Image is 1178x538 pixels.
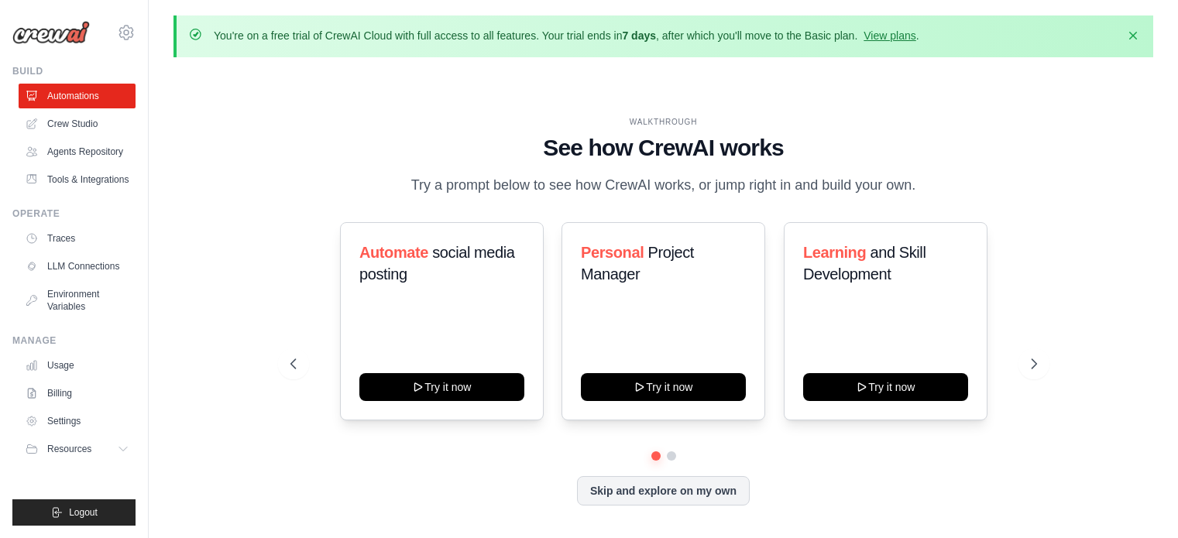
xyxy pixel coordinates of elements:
[19,353,136,378] a: Usage
[581,244,644,261] span: Personal
[622,29,656,42] strong: 7 days
[803,373,968,401] button: Try it now
[19,254,136,279] a: LLM Connections
[290,116,1037,128] div: WALKTHROUGH
[12,207,136,220] div: Operate
[581,244,694,283] span: Project Manager
[803,244,866,261] span: Learning
[290,134,1037,162] h1: See how CrewAI works
[19,111,136,136] a: Crew Studio
[19,139,136,164] a: Agents Repository
[359,244,428,261] span: Automate
[359,373,524,401] button: Try it now
[19,437,136,461] button: Resources
[69,506,98,519] span: Logout
[19,226,136,251] a: Traces
[12,65,136,77] div: Build
[581,373,746,401] button: Try it now
[12,334,136,347] div: Manage
[47,443,91,455] span: Resources
[19,409,136,433] a: Settings
[577,476,750,505] button: Skip and explore on my own
[864,29,915,42] a: View plans
[19,282,136,319] a: Environment Variables
[359,244,515,283] span: social media posting
[214,28,919,43] p: You're on a free trial of CrewAI Cloud with full access to all features. Your trial ends in , aft...
[404,174,924,197] p: Try a prompt below to see how CrewAI works, or jump right in and build your own.
[19,167,136,192] a: Tools & Integrations
[803,244,926,283] span: and Skill Development
[12,499,136,526] button: Logout
[12,21,90,44] img: Logo
[19,84,136,108] a: Automations
[19,381,136,406] a: Billing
